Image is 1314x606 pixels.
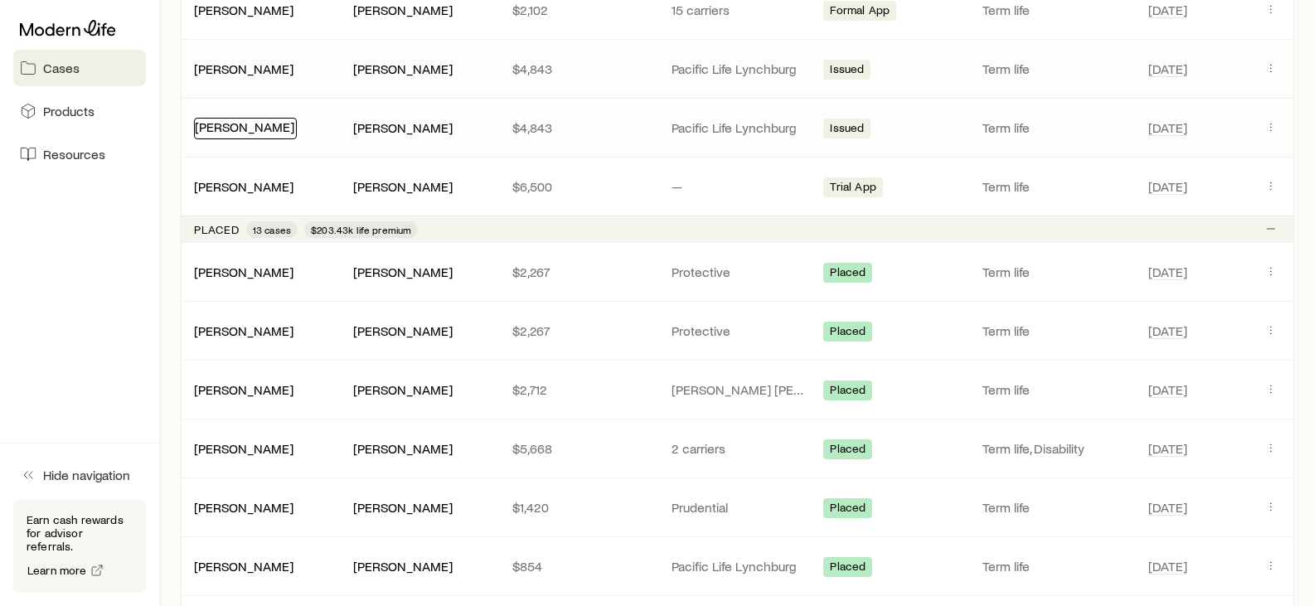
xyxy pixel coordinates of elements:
a: Resources [13,136,146,172]
a: [PERSON_NAME] [194,322,293,338]
p: $2,102 [512,2,645,18]
p: $2,267 [512,322,645,339]
p: Pacific Life Lynchburg [672,119,804,136]
div: [PERSON_NAME] [353,2,453,19]
p: Term life [982,558,1128,574]
p: Prudential [672,499,804,516]
p: Pacific Life Lynchburg [672,61,804,77]
span: Trial App [830,180,875,197]
p: Placed [194,223,240,236]
p: $4,843 [512,61,645,77]
a: [PERSON_NAME] [194,558,293,574]
span: [DATE] [1148,264,1187,280]
span: Placed [830,324,865,342]
div: [PERSON_NAME] [353,381,453,399]
a: Products [13,93,146,129]
span: Placed [830,383,865,400]
p: Term life, Disability [982,440,1128,457]
p: Earn cash rewards for advisor referrals. [27,513,133,553]
div: [PERSON_NAME] [194,322,293,340]
a: [PERSON_NAME] [194,2,293,17]
span: Issued [830,121,864,138]
div: [PERSON_NAME] [353,264,453,281]
p: Term life [982,322,1128,339]
span: [DATE] [1148,558,1187,574]
div: [PERSON_NAME] [194,61,293,78]
div: [PERSON_NAME] [194,381,293,399]
p: $5,668 [512,440,645,457]
span: Resources [43,146,105,162]
button: Hide navigation [13,457,146,493]
span: [DATE] [1148,2,1187,18]
p: Term life [982,119,1128,136]
p: 15 carriers [672,2,804,18]
p: Protective [672,322,804,339]
p: $2,267 [512,264,645,280]
a: Cases [13,50,146,86]
span: Cases [43,60,80,76]
div: [PERSON_NAME] [353,499,453,516]
span: [DATE] [1148,178,1187,195]
p: $4,843 [512,119,645,136]
a: [PERSON_NAME] [194,440,293,456]
p: $6,500 [512,178,645,195]
p: Term life [982,2,1128,18]
div: [PERSON_NAME] [353,558,453,575]
span: [DATE] [1148,381,1187,398]
p: Term life [982,381,1128,398]
a: [PERSON_NAME] [194,178,293,194]
div: [PERSON_NAME] [194,118,297,139]
a: [PERSON_NAME] [195,119,294,134]
div: [PERSON_NAME] [194,440,293,458]
p: Term life [982,499,1128,516]
div: [PERSON_NAME] [353,61,453,78]
span: Formal App [830,3,890,21]
p: Term life [982,264,1128,280]
a: [PERSON_NAME] [194,61,293,76]
p: $1,420 [512,499,645,516]
span: Hide navigation [43,467,130,483]
div: [PERSON_NAME] [194,2,293,19]
div: [PERSON_NAME] [194,499,293,516]
span: 13 cases [253,223,291,236]
span: Placed [830,501,865,518]
p: — [672,178,804,195]
div: [PERSON_NAME] [194,178,293,196]
div: [PERSON_NAME] [194,264,293,281]
span: Placed [830,560,865,577]
p: [PERSON_NAME] [PERSON_NAME] [672,381,804,398]
div: [PERSON_NAME] [353,178,453,196]
div: [PERSON_NAME] [194,558,293,575]
div: [PERSON_NAME] [353,119,453,137]
div: [PERSON_NAME] [353,440,453,458]
span: [DATE] [1148,119,1187,136]
a: [PERSON_NAME] [194,499,293,515]
p: Term life [982,178,1128,195]
p: Pacific Life Lynchburg [672,558,804,574]
span: Issued [830,62,864,80]
div: Earn cash rewards for advisor referrals.Learn more [13,500,146,593]
span: [DATE] [1148,322,1187,339]
p: 2 carriers [672,440,804,457]
div: [PERSON_NAME] [353,322,453,340]
span: Placed [830,265,865,283]
span: Placed [830,442,865,459]
span: Products [43,103,95,119]
p: $854 [512,558,645,574]
a: [PERSON_NAME] [194,381,293,397]
span: [DATE] [1148,61,1187,77]
p: Protective [672,264,804,280]
p: $2,712 [512,381,645,398]
span: [DATE] [1148,499,1187,516]
span: Learn more [27,565,87,576]
a: [PERSON_NAME] [194,264,293,279]
span: $203.43k life premium [311,223,411,236]
p: Term life [982,61,1128,77]
span: [DATE] [1148,440,1187,457]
